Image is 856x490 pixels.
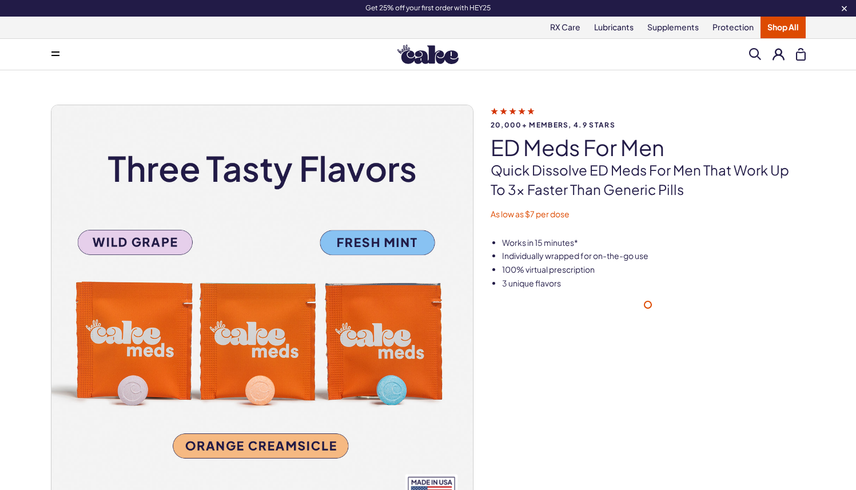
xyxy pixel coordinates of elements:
[761,17,806,38] a: Shop All
[502,250,806,262] li: Individually wrapped for on-the-go use
[397,45,459,64] img: Hello Cake
[491,209,806,220] p: As low as $7 per dose
[587,17,640,38] a: Lubricants
[543,17,587,38] a: RX Care
[502,264,806,276] li: 100% virtual prescription
[502,278,806,289] li: 3 unique flavors
[502,237,806,249] li: Works in 15 minutes*
[491,161,806,199] p: Quick dissolve ED Meds for men that work up to 3x faster than generic pills
[640,17,706,38] a: Supplements
[17,3,840,13] div: Get 25% off your first order with HEY25
[491,121,806,129] span: 20,000+ members, 4.9 stars
[491,136,806,160] h1: ED Meds for Men
[491,106,806,129] a: 20,000+ members, 4.9 stars
[706,17,761,38] a: Protection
